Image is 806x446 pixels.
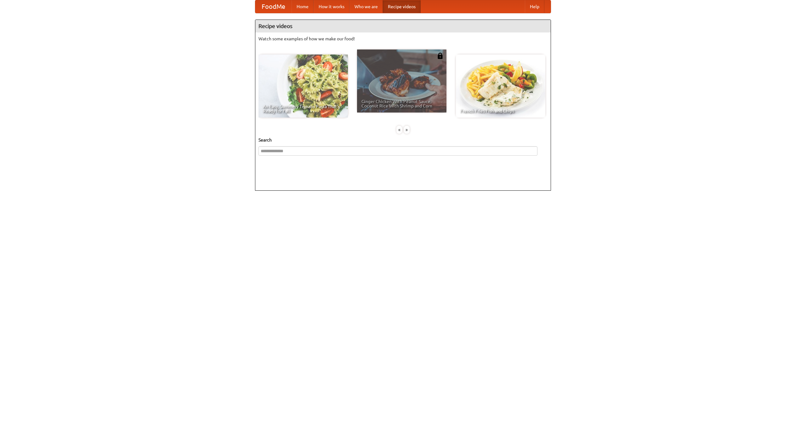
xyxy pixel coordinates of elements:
[437,53,443,59] img: 483408.png
[255,20,551,32] h4: Recipe videos
[404,126,410,134] div: »
[525,0,544,13] a: Help
[255,0,292,13] a: FoodMe
[258,36,548,42] p: Watch some examples of how we make our food!
[292,0,314,13] a: Home
[258,137,548,143] h5: Search
[349,0,383,13] a: Who we are
[460,109,541,113] span: French Fries Fish and Chips
[396,126,402,134] div: «
[456,55,545,118] a: French Fries Fish and Chips
[314,0,349,13] a: How it works
[258,55,348,118] a: An Easy, Summery Tomato Pasta That's Ready for Fall
[383,0,421,13] a: Recipe videos
[263,104,343,113] span: An Easy, Summery Tomato Pasta That's Ready for Fall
